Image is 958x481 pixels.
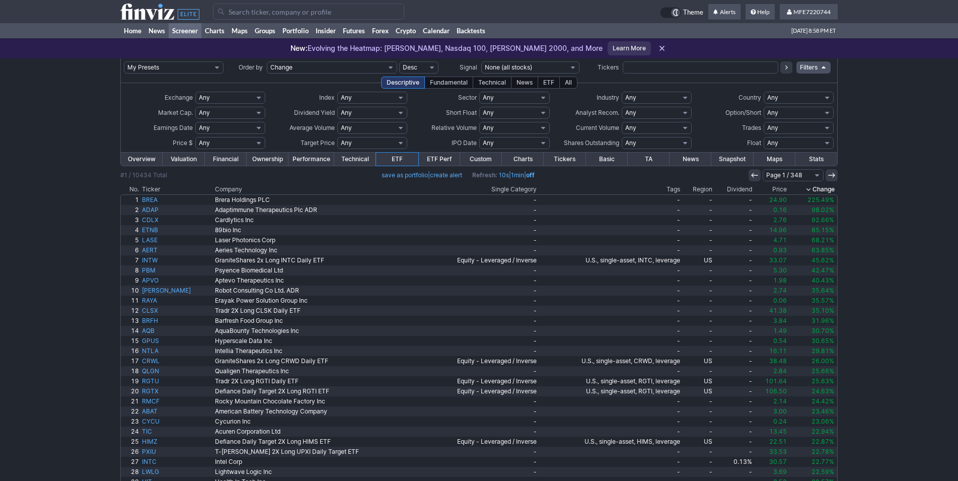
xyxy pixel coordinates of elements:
a: Screener [169,23,201,38]
a: 45.62% [788,255,837,265]
a: Custom [460,153,502,166]
a: - [538,195,682,205]
span: | [382,170,462,180]
a: 3.84 [754,316,788,326]
a: US [682,386,714,396]
a: 9 [121,276,140,286]
a: 92.66% [788,215,837,225]
a: - [421,215,538,225]
a: 41.38 [754,306,788,316]
a: Forex [369,23,392,38]
a: create alert [430,171,462,179]
a: - [538,346,682,356]
span: 98.02% [812,206,834,214]
input: Search [213,4,404,20]
a: Valuation [163,153,204,166]
a: - [421,406,538,417]
a: - [421,326,538,336]
a: 11 [121,296,140,306]
div: ETF [538,77,560,89]
a: 63.85% [788,245,837,255]
span: 25.63% [812,377,834,385]
a: Cycurion Inc [213,417,421,427]
a: QLGN [140,366,214,376]
a: Maps [754,153,795,166]
a: 30.65% [788,336,837,346]
a: 40.43% [788,276,837,286]
span: 30.65% [812,337,834,345]
span: Theme [683,7,703,18]
span: 2.74 [773,287,787,294]
a: NTLA [140,346,214,356]
a: - [421,205,538,215]
a: Home [120,23,145,38]
a: US [682,376,714,386]
a: 30.70% [788,326,837,336]
a: Alerts [708,4,741,20]
span: 0.93 [773,246,787,254]
span: 40.43% [812,277,834,284]
a: 106.50 [754,386,788,396]
span: 106.50 [765,387,787,395]
a: 1.98 [754,276,788,286]
a: - [538,326,682,336]
a: - [714,366,754,376]
a: - [714,205,754,215]
a: - [538,265,682,276]
a: Robot Consulting Co Ltd. ADR [213,286,421,296]
a: CLSX [140,306,214,316]
a: 101.64 [754,376,788,386]
a: Financial [205,153,247,166]
a: APVO [140,276,214,286]
div: Fundamental [424,77,473,89]
a: 2 [121,205,140,215]
a: Basic [586,153,628,166]
a: - [682,336,714,346]
span: 2.84 [773,367,787,375]
span: 3.84 [773,317,787,324]
a: - [538,316,682,326]
a: - [538,235,682,245]
span: 225.49% [807,196,834,203]
a: - [682,245,714,255]
a: 89bio Inc [213,225,421,235]
span: 85.15% [812,226,834,234]
span: 16.11 [769,347,787,355]
span: 0.06 [773,297,787,304]
a: Hyperscale Data Inc [213,336,421,346]
a: - [538,396,682,406]
a: - [682,366,714,376]
a: 2.84 [754,366,788,376]
a: - [714,286,754,296]
a: - [682,406,714,417]
a: RMCF [140,396,214,406]
a: Performance [288,153,334,166]
a: 26.00% [788,356,837,366]
div: Technical [473,77,511,89]
a: 3.00 [754,406,788,417]
a: - [538,336,682,346]
a: 8 [121,265,140,276]
a: News [145,23,169,38]
a: ABAT [140,406,214,417]
span: MFE7220744 [793,8,831,16]
a: 1min [511,171,524,179]
a: 25.66% [788,366,837,376]
a: - [714,386,754,396]
a: 12 [121,306,140,316]
a: TA [628,153,670,166]
a: - [714,306,754,316]
a: Cardlytics Inc [213,215,421,225]
a: 19 [121,376,140,386]
a: - [421,245,538,255]
span: 92.66% [812,216,834,224]
a: ETF [376,153,418,166]
span: 24.90 [769,196,787,203]
a: - [421,417,538,427]
a: U.S., single-asset, INTC, leverage [538,255,682,265]
span: 26.00% [812,357,834,365]
a: - [682,346,714,356]
a: 0.54 [754,336,788,346]
a: Help [746,4,775,20]
a: - [682,296,714,306]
